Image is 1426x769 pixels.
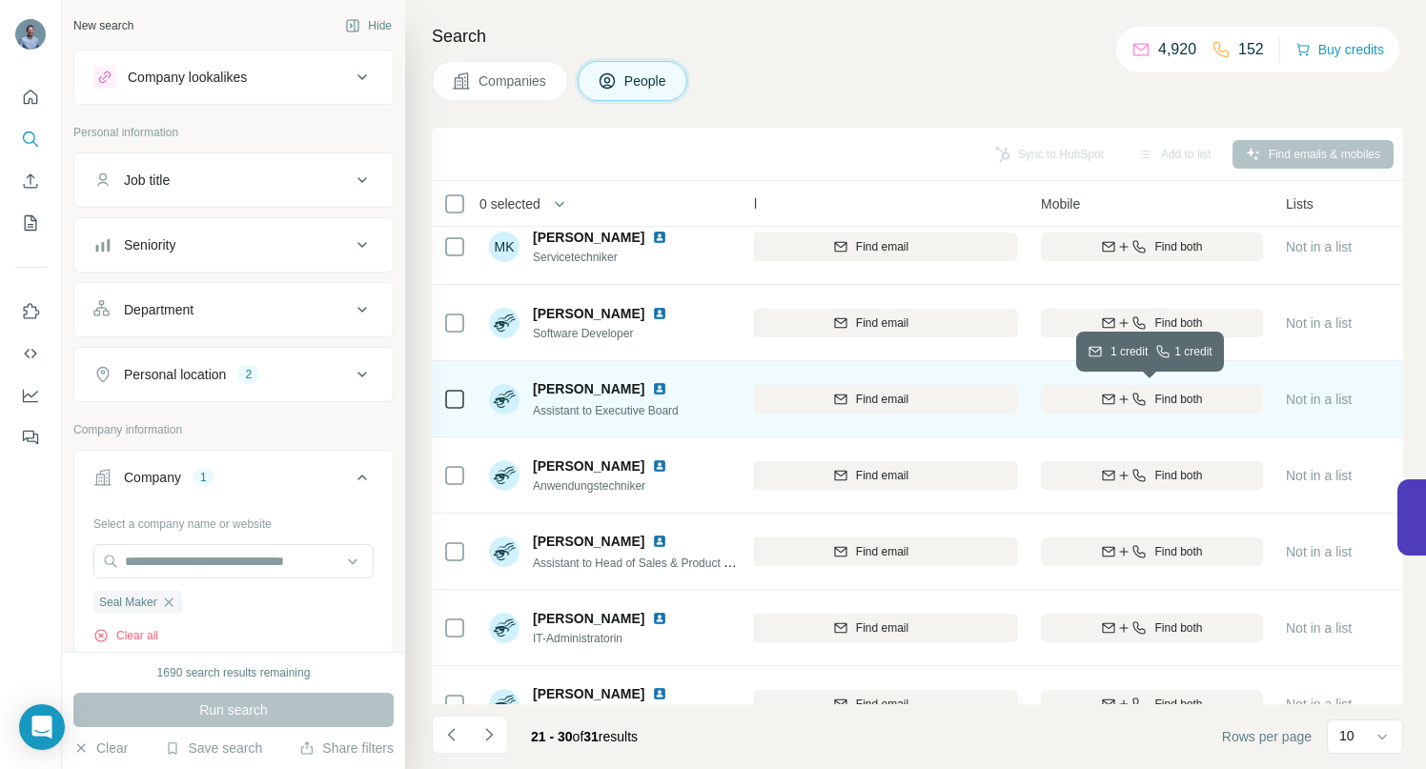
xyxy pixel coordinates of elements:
span: [PERSON_NAME] [533,304,644,323]
button: Find email [723,385,1018,414]
span: [PERSON_NAME] [533,228,644,247]
span: Mobile [1041,194,1080,213]
p: 152 [1238,38,1264,61]
span: IT-Administratorin [533,630,690,647]
img: Avatar [489,689,519,719]
span: Find both [1154,391,1202,408]
span: of [573,729,584,744]
div: Company lookalikes [128,68,247,87]
span: Find both [1154,314,1202,332]
span: Assistant to Head of Sales & Product Management [533,555,790,570]
button: Find email [723,461,1018,490]
span: Not in a list [1286,544,1352,559]
span: Companies [479,71,548,91]
img: Avatar [489,613,519,643]
button: Find email [723,690,1018,718]
button: Find email [723,233,1018,261]
span: [PERSON_NAME] [533,532,644,551]
img: LinkedIn logo [652,381,667,396]
span: results [531,729,638,744]
button: Search [15,122,46,156]
div: New search [73,17,133,34]
button: Hide [332,11,405,40]
span: Anwendungstechniker [533,477,690,495]
img: Avatar [489,308,519,338]
span: Rows per page [1222,727,1312,746]
img: LinkedIn logo [652,611,667,626]
p: Personal information [73,124,394,141]
span: Find both [1154,696,1202,713]
img: LinkedIn logo [652,306,667,321]
div: 2 [237,366,259,383]
span: Not in a list [1286,239,1352,254]
span: Seal Maker [99,594,157,611]
span: Find email [856,696,908,713]
button: My lists [15,206,46,240]
button: Find both [1041,537,1263,566]
button: Find both [1041,461,1263,490]
img: Avatar [489,460,519,491]
span: Find both [1154,238,1202,255]
button: Navigate to previous page [432,716,470,754]
div: 1690 search results remaining [157,664,311,681]
button: Quick start [15,80,46,114]
button: Dashboard [15,378,46,413]
img: Avatar [489,536,519,567]
div: MK [489,232,519,262]
span: [PERSON_NAME] [533,609,644,628]
img: LinkedIn logo [652,686,667,701]
button: Find both [1041,614,1263,642]
p: 4,920 [1158,38,1196,61]
span: Software Developer [533,325,690,342]
span: [PERSON_NAME] [533,456,644,476]
span: Lists [1286,194,1314,213]
button: Save search [165,739,262,758]
button: Buy credits [1295,36,1384,63]
span: 0 selected [479,194,540,213]
span: Find both [1154,619,1202,637]
span: People [624,71,668,91]
button: Find email [723,309,1018,337]
span: 31 [583,729,599,744]
div: Select a company name or website [93,508,374,533]
h4: Search [432,23,1403,50]
span: Servicetechniker [533,249,690,266]
div: Job title [124,171,170,190]
button: Find email [723,537,1018,566]
img: Avatar [15,19,46,50]
button: Navigate to next page [470,716,508,754]
p: Company information [73,421,394,438]
button: Find both [1041,309,1263,337]
div: Seniority [124,235,175,254]
button: Find both [1041,233,1263,261]
button: Clear all [93,627,158,644]
button: Company1 [74,455,393,508]
span: [PERSON_NAME] [533,379,644,398]
span: Find email [856,314,908,332]
span: Not in a list [1286,392,1352,407]
span: Not in a list [1286,315,1352,331]
button: Share filters [299,739,394,758]
button: Find both [1041,385,1263,414]
button: Company lookalikes [74,54,393,100]
img: LinkedIn logo [652,534,667,549]
button: Feedback [15,420,46,455]
button: Seniority [74,222,393,268]
button: Department [74,287,393,333]
div: 1 [193,469,214,486]
div: Personal location [124,365,226,384]
div: Department [124,300,194,319]
div: Company [124,468,181,487]
img: LinkedIn logo [652,230,667,245]
span: [PERSON_NAME] [533,684,644,703]
button: Use Surfe API [15,336,46,371]
span: Assistant to Executive Board [533,404,679,417]
p: 10 [1339,726,1355,745]
div: Open Intercom Messenger [19,704,65,750]
button: Personal location2 [74,352,393,397]
span: Find email [856,391,908,408]
span: Find email [856,619,908,637]
span: Find email [856,543,908,560]
span: Find both [1154,543,1202,560]
span: Find email [856,467,908,484]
